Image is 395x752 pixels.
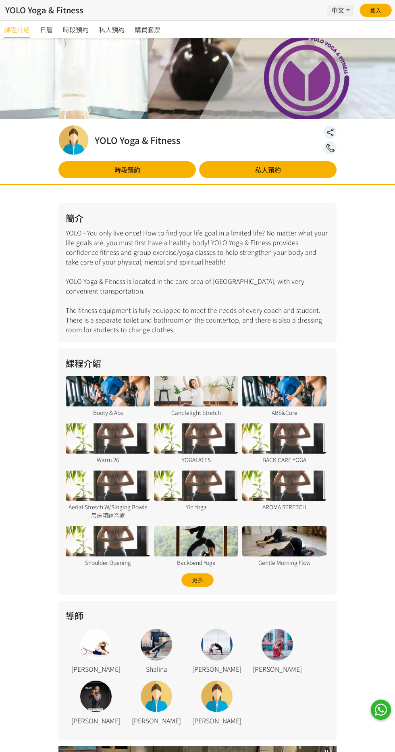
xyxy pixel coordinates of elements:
[99,21,125,38] a: 私人預約
[99,25,125,34] span: 私人預約
[40,21,53,38] a: 日曆
[66,716,126,725] div: [PERSON_NAME]
[126,664,187,674] div: Shalina
[199,161,337,178] a: 私人預約
[370,6,381,14] a: 登入
[58,203,337,342] div: YOLO - You only live once! How to find your life goal in a limited life? No matter what your life...
[135,21,160,38] a: 購買套票
[4,21,30,38] a: 課程介紹
[154,456,238,464] div: YOGALATES
[187,716,247,725] div: [PERSON_NAME]
[66,609,329,622] h2: 導師
[135,25,160,34] span: 購買套票
[242,558,326,567] div: Gentle Morning Flow
[66,456,150,464] div: Warm 26
[66,558,150,567] div: Shoulder Opening
[154,503,238,511] div: Yin Yoga
[154,408,238,417] div: Candlelight Stretch
[4,25,30,34] span: 課程介紹
[242,408,326,417] div: ABS&Core
[66,211,329,225] h2: 簡介
[40,25,53,34] span: 日曆
[66,664,126,674] div: [PERSON_NAME]
[63,21,89,38] a: 時段預約
[187,664,247,674] div: [PERSON_NAME]
[247,664,308,674] div: [PERSON_NAME]
[58,161,196,178] a: 時段預約
[242,503,326,511] div: AROMA STRETCH
[126,716,187,725] div: [PERSON_NAME]
[154,558,238,567] div: Backbend Yoga
[95,133,181,147] h2: YOLO Yoga & Fitness
[63,25,89,34] span: 時段預約
[66,408,150,417] div: Booty & Abs
[242,456,326,464] div: BACK CARE YOGA
[181,573,214,587] div: 更多
[66,356,329,370] h2: 課程介紹
[66,503,150,520] div: Aerial Stretch W/Singing Bowls 吊床頌缽音療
